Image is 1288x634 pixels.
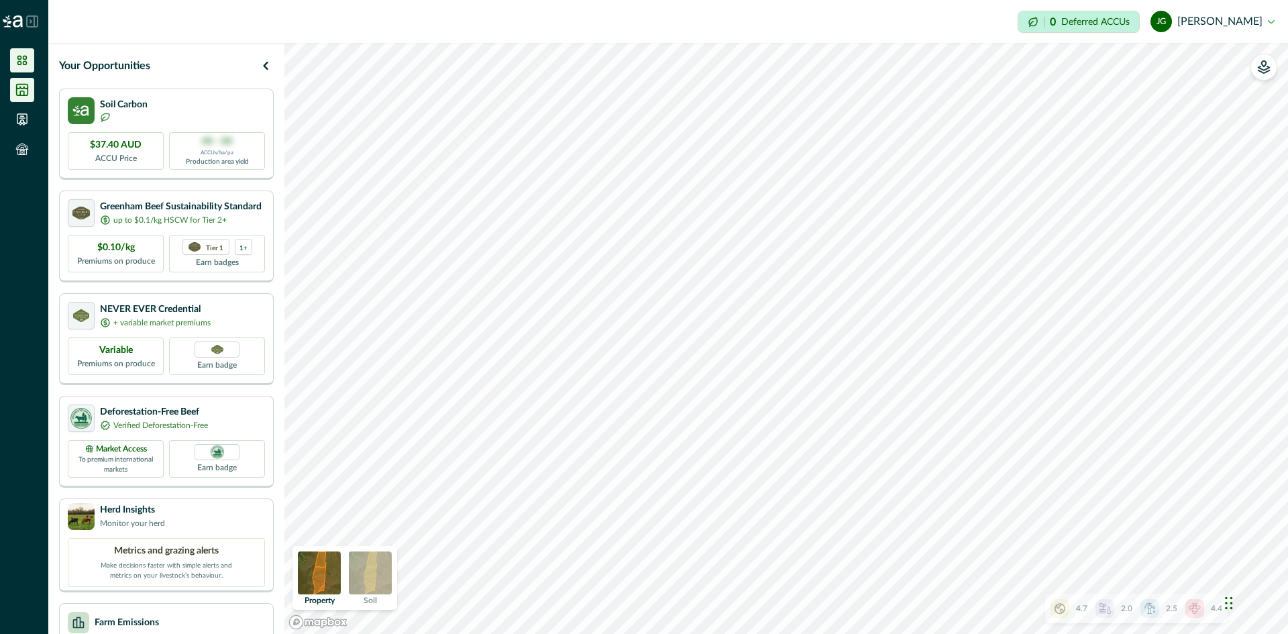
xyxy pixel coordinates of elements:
[96,443,147,455] p: Market Access
[298,551,341,594] img: property preview
[1121,602,1132,615] p: 2.0
[196,255,239,268] p: Earn badges
[90,138,142,152] p: $37.40 AUD
[288,615,347,630] a: Mapbox logo
[76,455,155,475] p: To premium international markets
[100,405,208,419] p: Deforestation-Free Beef
[202,135,232,149] p: 00 - 00
[1166,602,1177,615] p: 2.5
[73,309,90,323] img: certification logo
[72,207,90,220] img: certification logo
[1061,17,1130,27] p: Deferred ACCUs
[186,157,249,167] p: Production area yield
[100,517,165,529] p: Monitor your herd
[206,243,223,252] p: Tier 1
[99,558,233,581] p: Make decisions faster with simple alerts and metrics on your livestock’s behaviour.
[114,544,219,558] p: Metrics and grazing alerts
[349,551,392,594] img: soil preview
[100,503,165,517] p: Herd Insights
[211,345,223,355] img: Greenham NEVER EVER certification badge
[197,460,237,474] p: Earn badge
[197,358,237,371] p: Earn badge
[77,255,155,267] p: Premiums on produce
[113,317,211,329] p: + variable market premiums
[97,241,135,255] p: $0.10/kg
[113,214,227,226] p: up to $0.1/kg HSCW for Tier 2+
[95,616,159,630] p: Farm Emissions
[100,200,262,214] p: Greenham Beef Sustainability Standard
[95,152,137,164] p: ACCU Price
[209,444,225,460] img: DFB badge
[113,419,208,431] p: Verified Deforestation-Free
[189,242,201,252] img: certification logo
[1211,602,1222,615] p: 4.4
[201,149,233,157] p: ACCUs/ha/pa
[1225,583,1233,623] div: Drag
[1050,17,1056,28] p: 0
[100,303,211,317] p: NEVER EVER Credential
[364,596,377,604] p: Soil
[1150,5,1275,38] button: julien gastaldi[PERSON_NAME]
[3,15,23,28] img: Logo
[239,243,248,252] p: 1+
[59,58,150,74] p: Your Opportunities
[305,596,335,604] p: Property
[99,344,133,358] p: Variable
[100,98,148,112] p: Soil Carbon
[235,239,252,255] div: more credentials avaialble
[77,358,155,370] p: Premiums on produce
[1221,570,1288,634] iframe: Chat Widget
[1076,602,1087,615] p: 4.7
[68,406,94,431] img: certification logo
